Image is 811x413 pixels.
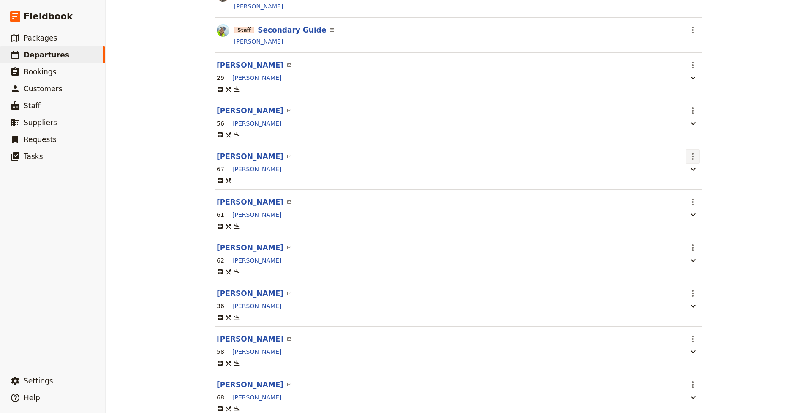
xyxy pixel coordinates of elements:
span: Settings [24,377,53,385]
a: Email Melanie Kiss [329,25,335,34]
div: 67 [217,165,224,173]
a: Email Lynn Holmes [287,380,292,388]
span: Customers [24,85,62,93]
button: [PERSON_NAME] [217,288,283,298]
button: Actions [686,241,700,255]
button: [PERSON_NAME] [217,334,283,344]
button: Actions [686,286,700,301]
span: ​ [283,107,292,115]
div: 62 [217,256,224,265]
button: Actions [686,195,700,209]
button: [PERSON_NAME] [217,243,283,253]
button: [PERSON_NAME] [232,119,281,128]
div: 56 [217,119,224,128]
div: 36 [217,302,224,310]
span: ​ [326,26,335,34]
span: ​ [283,243,292,252]
span: ​ [283,198,292,206]
div: 68 [217,393,224,402]
span: Suppliers [24,118,57,127]
img: Profile [217,24,229,37]
button: [PERSON_NAME] [232,211,281,219]
button: Actions [686,58,700,72]
a: Email Kathy DeGrand [287,152,292,160]
button: Secondary Guide [258,25,326,35]
span: ​ [283,335,292,343]
button: [PERSON_NAME] [232,393,281,402]
a: [PERSON_NAME] [234,37,283,46]
button: Actions [686,377,700,392]
a: Email Heidi McGraw [287,106,292,115]
div: 61 [217,211,224,219]
a: Email Kim Eichhorn [287,243,292,252]
a: Email Lisa Myrcaydeez [287,334,292,343]
div: 29 [217,74,224,82]
button: [PERSON_NAME] [232,347,281,356]
button: [PERSON_NAME] [217,151,283,161]
button: [PERSON_NAME] [217,60,283,70]
span: Fieldbook [24,10,73,23]
span: ​ [283,380,292,389]
button: [PERSON_NAME] [232,256,281,265]
button: [PERSON_NAME] [232,302,281,310]
span: ​ [283,289,292,298]
span: ​ [283,152,292,161]
div: 58 [217,347,224,356]
button: Actions [686,104,700,118]
span: Help [24,394,40,402]
span: Departures [24,51,69,59]
button: [PERSON_NAME] [217,380,283,390]
a: Email Laura Schaffer [287,289,292,297]
button: Actions [686,149,700,164]
span: Staff [234,27,254,33]
a: [PERSON_NAME] [234,2,283,11]
span: Bookings [24,68,56,76]
span: Staff [24,101,41,110]
span: Requests [24,135,57,144]
button: Actions [686,332,700,346]
span: Packages [24,34,57,42]
button: [PERSON_NAME] [232,74,281,82]
a: Email Kerry Norris [287,197,292,206]
button: [PERSON_NAME] [217,197,283,207]
span: ​ [283,61,292,69]
button: Actions [686,23,700,37]
span: Tasks [24,152,43,161]
a: Email Daianerra Lindberg [287,60,292,69]
button: [PERSON_NAME] [232,165,281,173]
button: [PERSON_NAME] [217,106,283,116]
